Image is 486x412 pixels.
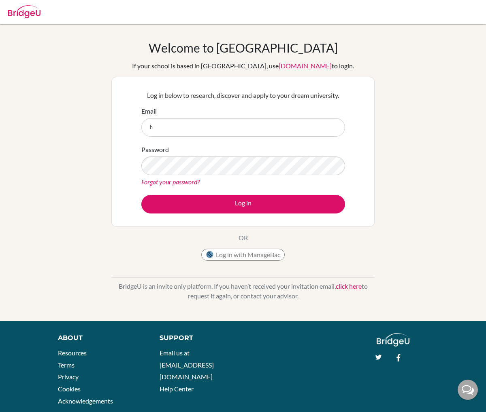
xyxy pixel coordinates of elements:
img: logo_white@2x-f4f0deed5e89b7ecb1c2cc34c3e3d731f90f0f143d5ea2071677605dd97b5244.png [377,333,409,347]
p: BridgeU is an invite only platform. If you haven’t received your invitation email, to request it ... [111,281,375,301]
a: Email us at [EMAIL_ADDRESS][DOMAIN_NAME] [160,349,214,380]
img: Bridge-U [8,5,40,18]
button: Log in with ManageBac [201,249,285,261]
a: Cookies [58,385,81,393]
h1: Welcome to [GEOGRAPHIC_DATA] [149,40,338,55]
div: About [58,333,141,343]
a: Resources [58,349,87,357]
a: Terms [58,361,75,369]
div: Support [160,333,235,343]
a: click here [336,282,362,290]
a: Forgot your password? [141,178,200,186]
a: [DOMAIN_NAME] [279,62,332,70]
a: Privacy [58,373,79,380]
a: Help Center [160,385,194,393]
label: Email [141,106,157,116]
label: Password [141,145,169,154]
p: OR [239,233,248,243]
div: If your school is based in [GEOGRAPHIC_DATA], use to login. [132,61,354,71]
button: Log in [141,195,345,213]
a: Acknowledgements [58,397,113,405]
p: Log in below to research, discover and apply to your dream university. [141,91,345,100]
